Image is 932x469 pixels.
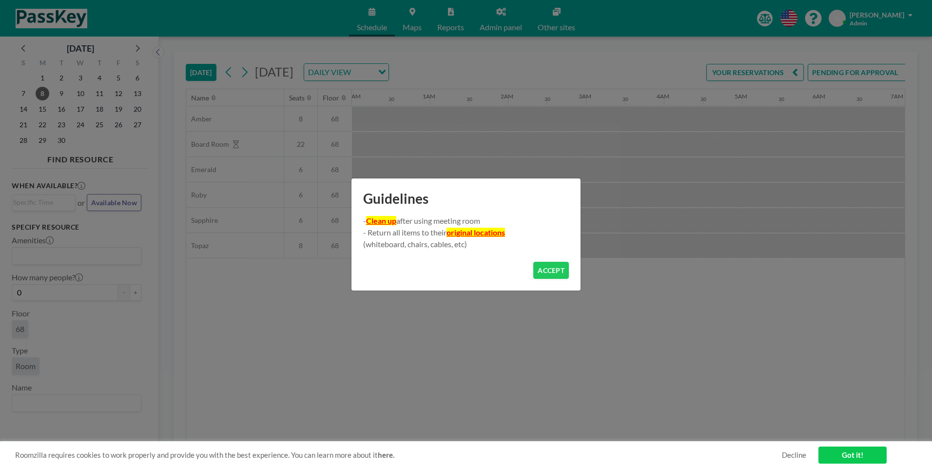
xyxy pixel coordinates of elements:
[363,227,569,238] p: - Return all items to their
[378,450,394,459] a: here.
[447,228,505,237] u: original locations
[351,178,581,215] h1: Guidelines
[782,450,806,460] a: Decline
[363,215,569,227] p: - after using meeting room
[15,450,782,460] span: Roomzilla requires cookies to work properly and provide you with the best experience. You can lea...
[366,216,396,225] u: Clean up
[818,447,887,464] a: Got it!
[363,238,569,250] p: ㅤ(whiteboard, chairs, cables, etc)
[533,262,569,279] button: ACCEPT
